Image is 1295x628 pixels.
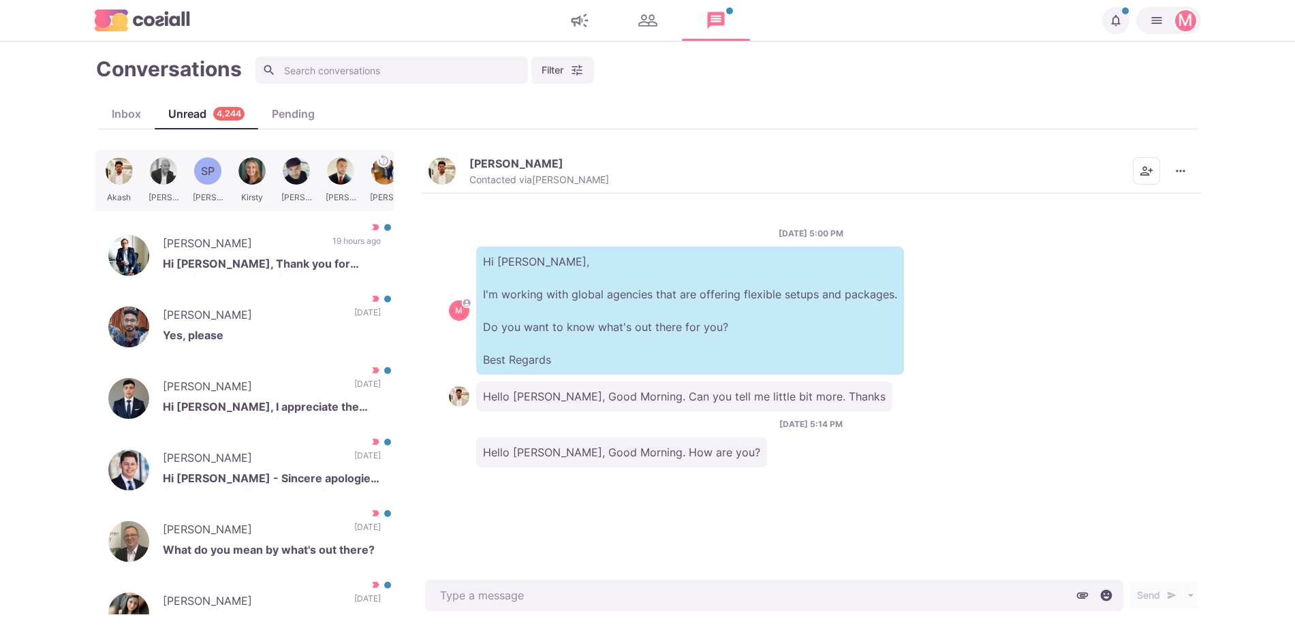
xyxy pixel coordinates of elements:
[255,57,528,84] input: Search conversations
[1130,582,1183,609] button: Send
[428,157,609,186] button: Akash Jaiswal[PERSON_NAME]Contacted via[PERSON_NAME]
[108,235,149,276] img: Dipankar Bhattacharya
[163,593,341,613] p: [PERSON_NAME]
[163,235,319,255] p: [PERSON_NAME]
[354,521,381,541] p: [DATE]
[155,106,258,122] div: Unread
[1102,7,1129,34] button: Notifications
[779,418,843,430] p: [DATE] 5:14 PM
[476,381,892,411] p: Hello [PERSON_NAME], Good Morning. Can you tell me little bit more. Thanks
[428,157,456,185] img: Akash Jaiswal
[463,299,470,307] svg: avatar
[476,437,767,467] p: Hello [PERSON_NAME], Good Morning. How are you?
[449,386,469,407] img: Akash Jaiswal
[163,541,381,562] p: What do you mean by what's out there?
[1178,12,1193,29] div: Martin
[354,378,381,398] p: [DATE]
[108,378,149,419] img: Nicholas Puorro
[531,57,594,84] button: Filter
[163,327,381,347] p: Yes, please
[476,247,904,375] p: Hi [PERSON_NAME], I'm working with global agencies that are offering flexible setups and packages...
[108,307,149,347] img: Hatim Selvawala
[163,255,381,276] p: Hi [PERSON_NAME], Thank you for reaching out. I would like to know more details. Regards, [PERSON...
[1072,585,1093,606] button: Attach files
[163,398,381,419] p: Hi [PERSON_NAME], I appreciate the consistency. I would like to chat when you get the chance! [PE...
[1133,157,1160,185] button: Add add contacts
[1167,157,1194,185] button: More menu
[332,235,381,255] p: 19 hours ago
[217,108,241,121] p: 4,244
[163,470,381,490] p: Hi [PERSON_NAME] - Sincere apologies for not responding to you earlier. Thank you for your persis...
[96,57,242,81] h1: Conversations
[1096,585,1117,606] button: Select emoji
[108,521,149,562] img: Ian M
[354,307,381,327] p: [DATE]
[1136,7,1201,34] button: Martin
[98,106,155,122] div: Inbox
[455,307,463,315] div: Martin
[469,174,609,186] p: Contacted via [PERSON_NAME]
[354,450,381,470] p: [DATE]
[779,227,843,240] p: [DATE] 5:00 PM
[163,307,341,327] p: [PERSON_NAME]
[163,450,341,470] p: [PERSON_NAME]
[108,450,149,490] img: Dan Staats
[163,378,341,398] p: [PERSON_NAME]
[163,521,341,541] p: [PERSON_NAME]
[258,106,328,122] div: Pending
[469,157,563,170] p: [PERSON_NAME]
[354,593,381,613] p: [DATE]
[95,10,190,31] img: logo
